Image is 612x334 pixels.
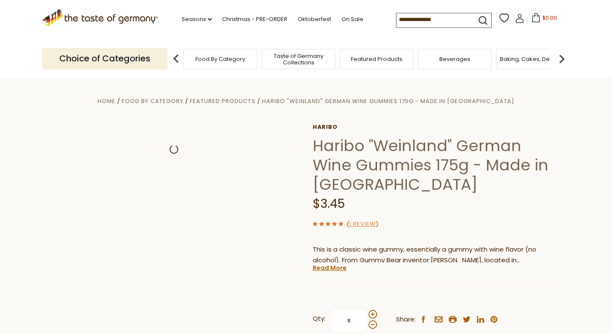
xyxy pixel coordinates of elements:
[97,97,116,105] a: Home
[542,14,557,21] span: $0.00
[264,53,333,66] a: Taste of Germany Collections
[553,50,570,67] img: next arrow
[500,56,566,62] a: Baking, Cakes, Desserts
[341,15,363,24] a: On Sale
[313,244,564,266] p: This is a classic wine gummy, essentially a gummy with wine flavor (no alcohol). From Gummy Bear ...
[298,15,331,24] a: Oktoberfest
[396,314,416,325] span: Share:
[439,56,470,62] a: Beverages
[167,50,185,67] img: previous arrow
[349,220,376,229] a: 1 Review
[122,97,183,105] a: Food By Category
[313,136,564,194] h1: Haribo "Weinland" German Wine Gummies 175g - Made in [GEOGRAPHIC_DATA]
[313,264,347,272] a: Read More
[42,48,167,69] p: Choice of Categories
[313,124,564,131] a: Haribo
[182,15,212,24] a: Seasons
[195,56,245,62] a: Food By Category
[190,97,255,105] a: Featured Products
[332,309,367,332] input: Qty:
[313,195,345,212] span: $3.45
[222,15,287,24] a: Christmas - PRE-ORDER
[347,220,378,228] span: ( )
[351,56,402,62] a: Featured Products
[262,97,515,105] a: Haribo "Weinland" German Wine Gummies 175g - Made in [GEOGRAPHIC_DATA]
[526,13,563,26] button: $0.00
[313,313,326,324] strong: Qty:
